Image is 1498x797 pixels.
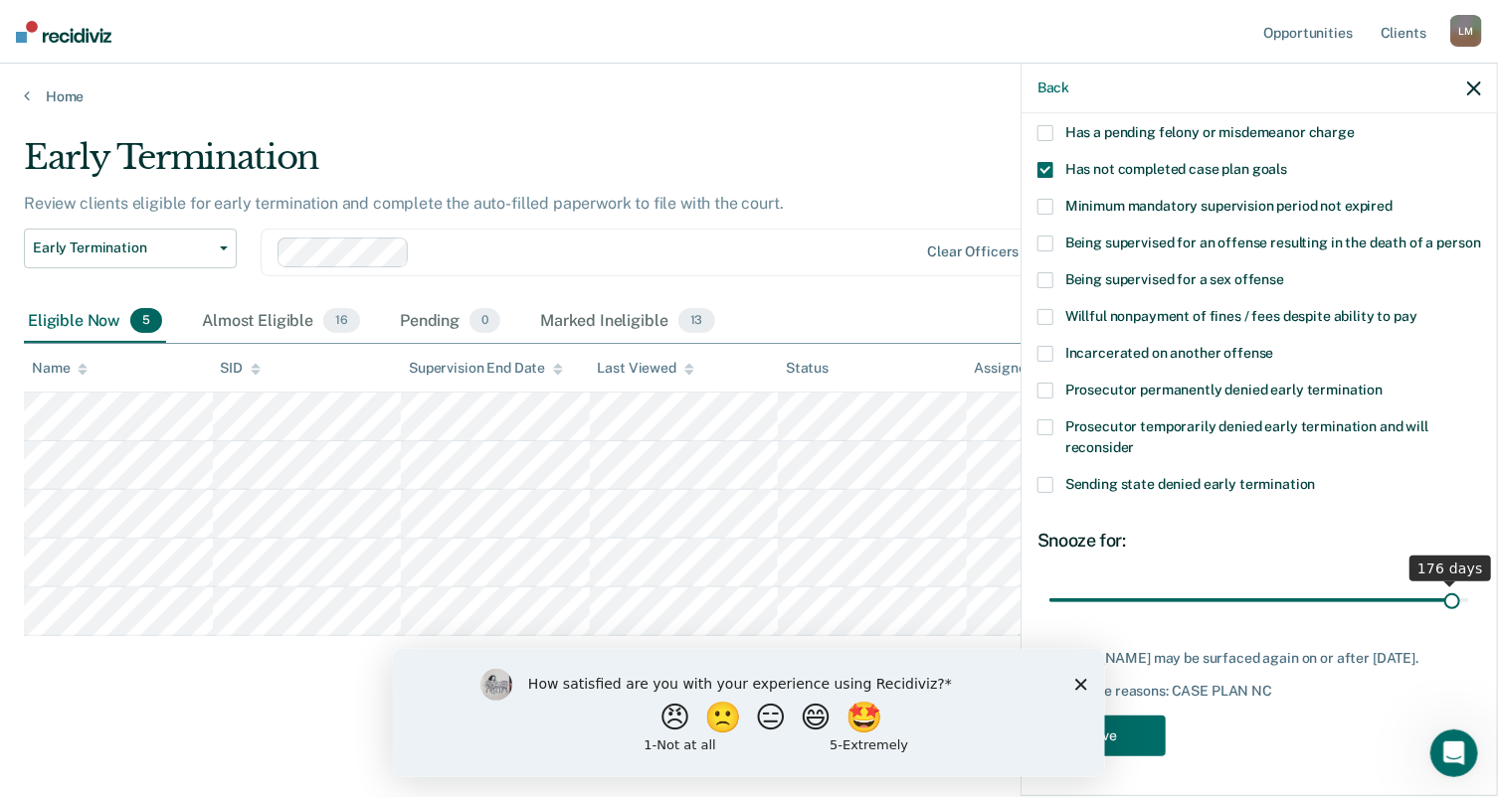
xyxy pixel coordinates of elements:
span: Incarcerated on another offense [1065,345,1274,361]
span: 16 [323,308,360,334]
span: Prosecutor temporarily denied early termination and will reconsider [1065,418,1428,455]
div: Name [32,360,88,377]
div: Assigned to [975,360,1068,377]
span: Minimum mandatory supervision period not expired [1065,198,1393,214]
span: Has not completed case plan goals [1065,161,1287,177]
span: 0 [469,308,500,334]
div: Eligible Now [24,300,166,344]
img: Recidiviz [16,21,111,43]
div: Early Termination [24,137,1148,194]
div: Status [786,360,829,377]
div: L M [1450,15,1482,47]
div: Snooze for: [1037,530,1481,552]
div: Last Viewed [598,360,694,377]
div: Almost Eligible [198,300,364,344]
a: Home [24,87,1474,105]
iframe: Intercom live chat [1430,729,1478,777]
span: Has a pending felony or misdemeanor charge [1065,124,1355,140]
div: Supervision End Date [409,360,563,377]
span: Being supervised for a sex offense [1065,271,1284,287]
div: SID [221,360,262,377]
span: 13 [678,308,715,334]
div: Pending [396,300,504,344]
div: Marked Ineligible [536,300,718,344]
span: Sending state denied early termination [1065,476,1316,492]
span: 5 [130,308,162,334]
button: Back [1037,80,1069,96]
span: Willful nonpayment of fines / fees despite ability to pay [1065,308,1417,324]
span: Early Termination [33,239,212,256]
span: Being supervised for an offense resulting in the death of a person [1065,235,1481,250]
div: [PERSON_NAME] may be surfaced again on or after [DATE]. [1037,650,1481,667]
div: 176 days [1409,556,1491,581]
iframe: Survey by Kim from Recidiviz [393,649,1105,777]
div: Not eligible reasons: CASE PLAN NC [1037,683,1481,700]
div: Clear officers [927,243,1019,260]
p: Review clients eligible for early termination and complete the auto-filled paperwork to file with... [24,194,784,213]
span: Prosecutor permanently denied early termination [1065,382,1383,398]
